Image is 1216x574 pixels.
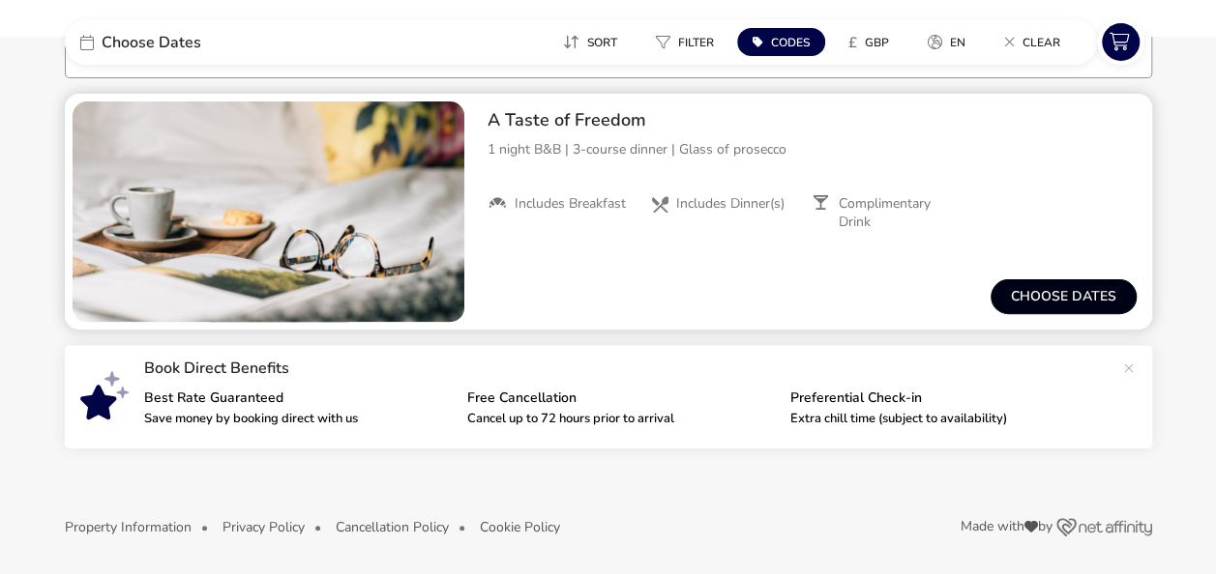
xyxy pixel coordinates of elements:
button: Codes [737,28,825,56]
p: Save money by booking direct with us [144,413,452,425]
button: Privacy Policy [222,520,305,534]
naf-pibe-menu-bar-item: Clear [989,28,1083,56]
span: Includes Dinner(s) [676,195,785,213]
button: Cookie Policy [480,520,560,534]
h2: A Taste of Freedom [488,109,1137,131]
span: Made with by [961,520,1053,533]
span: Filter [678,35,714,50]
naf-pibe-menu-bar-item: en [912,28,989,56]
p: Cancel up to 72 hours prior to arrival [467,413,775,425]
button: en [912,28,981,56]
span: GBP [865,35,889,50]
div: Choose Dates [65,19,355,65]
naf-pibe-menu-bar-item: Filter [640,28,737,56]
span: Codes [771,35,810,50]
naf-pibe-menu-bar-item: £GBP [833,28,912,56]
button: Sort [548,28,633,56]
span: Includes Breakfast [515,195,626,213]
span: Sort [587,35,617,50]
span: en [950,35,965,50]
button: Property Information [65,520,192,534]
p: Extra chill time (subject to availability) [790,413,1098,425]
p: Preferential Check-in [790,391,1098,405]
swiper-slide: 1 / 1 [73,101,464,322]
p: Free Cancellation [467,391,775,405]
p: Best Rate Guaranteed [144,391,452,405]
button: Clear [989,28,1076,56]
span: Choose Dates [102,35,201,50]
button: £GBP [833,28,905,56]
button: Choose dates [991,279,1137,314]
i: £ [848,33,857,52]
naf-pibe-menu-bar-item: Codes [737,28,833,56]
button: Cancellation Policy [336,520,449,534]
naf-pibe-menu-bar-item: Sort [548,28,640,56]
div: A Taste of Freedom1 night B&B | 3-course dinner | Glass of proseccoIncludes BreakfastIncludes Din... [472,94,1152,246]
span: Complimentary Drink [839,195,959,230]
span: Clear [1023,35,1060,50]
p: 1 night B&B | 3-course dinner | Glass of prosecco [488,139,1137,159]
p: Book Direct Benefits [144,360,1113,376]
button: Filter [640,28,729,56]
